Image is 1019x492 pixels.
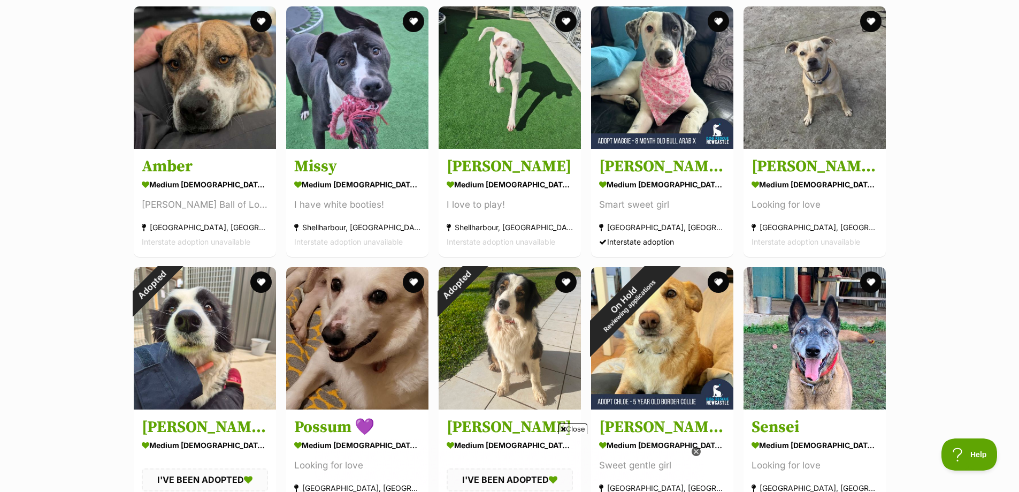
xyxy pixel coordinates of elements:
[294,198,420,212] div: I have white booties!
[599,418,725,438] h3: [PERSON_NAME] - [DEMOGRAPHIC_DATA] Border Collie
[286,6,428,149] img: Missy
[403,271,424,293] button: favourite
[250,271,272,293] button: favourite
[752,177,878,192] div: medium [DEMOGRAPHIC_DATA] Dog
[941,438,998,471] iframe: Help Scout Beacon - Open
[142,469,268,491] div: I'VE BEEN ADOPTED
[744,6,886,149] img: Nelly imp 1712
[294,418,420,438] h3: Possum 💜
[447,418,573,438] h3: [PERSON_NAME]
[555,11,577,32] button: favourite
[708,11,729,32] button: favourite
[142,418,268,438] h3: [PERSON_NAME] 🌑
[439,148,581,257] a: [PERSON_NAME] medium [DEMOGRAPHIC_DATA] Dog I love to play! Shellharbour, [GEOGRAPHIC_DATA] Inter...
[591,267,733,410] img: Chloe - 5 Year Old Border Collie
[602,278,657,334] span: Reviewing applications
[286,148,428,257] a: Missy medium [DEMOGRAPHIC_DATA] Dog I have white booties! Shellharbour, [GEOGRAPHIC_DATA] Interst...
[294,237,403,246] span: Interstate adoption unavailable
[447,237,555,246] span: Interstate adoption unavailable
[599,198,725,212] div: Smart sweet girl
[294,220,420,234] div: Shellharbour, [GEOGRAPHIC_DATA]
[294,177,420,192] div: medium [DEMOGRAPHIC_DATA] Dog
[860,271,882,293] button: favourite
[599,220,725,234] div: [GEOGRAPHIC_DATA], [GEOGRAPHIC_DATA]
[439,6,581,149] img: Lila
[447,198,573,212] div: I love to play!
[447,177,573,192] div: medium [DEMOGRAPHIC_DATA] Dog
[315,438,704,487] iframe: Advertisement
[294,459,420,473] div: Looking for love
[567,244,685,362] div: On Hold
[142,198,268,212] div: [PERSON_NAME] Ball of Love 💕
[142,438,268,453] div: medium [DEMOGRAPHIC_DATA] Dog
[447,156,573,177] h3: [PERSON_NAME]
[558,423,587,434] span: Close
[250,11,272,32] button: favourite
[599,459,725,473] div: Sweet gentle girl
[708,271,729,293] button: favourite
[752,220,878,234] div: [GEOGRAPHIC_DATA], [GEOGRAPHIC_DATA]
[424,253,488,317] div: Adopted
[294,438,420,453] div: medium [DEMOGRAPHIC_DATA] Dog
[752,237,860,246] span: Interstate adoption unavailable
[142,237,250,246] span: Interstate adoption unavailable
[119,253,183,317] div: Adopted
[752,418,878,438] h3: Sensei
[403,11,424,32] button: favourite
[439,401,581,412] a: Adopted
[599,156,725,177] h3: [PERSON_NAME] - [DEMOGRAPHIC_DATA] Bull Arab X
[744,148,886,257] a: [PERSON_NAME] imp 1712 medium [DEMOGRAPHIC_DATA] Dog Looking for love [GEOGRAPHIC_DATA], [GEOGRAP...
[134,401,276,412] a: Adopted
[294,156,420,177] h3: Missy
[744,267,886,410] img: Sensei
[142,177,268,192] div: medium [DEMOGRAPHIC_DATA] Dog
[142,220,268,234] div: [GEOGRAPHIC_DATA], [GEOGRAPHIC_DATA]
[142,156,268,177] h3: Amber
[752,438,878,453] div: medium [DEMOGRAPHIC_DATA] Dog
[860,11,882,32] button: favourite
[134,267,276,410] img: Luna 🌑
[599,177,725,192] div: medium [DEMOGRAPHIC_DATA] Dog
[599,234,725,249] div: Interstate adoption
[439,267,581,410] img: Gracie
[591,6,733,149] img: Maggie - 8 Month Old Bull Arab X
[752,198,878,212] div: Looking for love
[134,148,276,257] a: Amber medium [DEMOGRAPHIC_DATA] Dog [PERSON_NAME] Ball of Love 💕 [GEOGRAPHIC_DATA], [GEOGRAPHIC_D...
[555,271,577,293] button: favourite
[599,438,725,453] div: medium [DEMOGRAPHIC_DATA] Dog
[591,401,733,412] a: On HoldReviewing applications
[752,156,878,177] h3: [PERSON_NAME] imp 1712
[134,6,276,149] img: Amber
[752,459,878,473] div: Looking for love
[447,220,573,234] div: Shellharbour, [GEOGRAPHIC_DATA]
[591,148,733,257] a: [PERSON_NAME] - [DEMOGRAPHIC_DATA] Bull Arab X medium [DEMOGRAPHIC_DATA] Dog Smart sweet girl [GE...
[286,267,428,410] img: Possum 💜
